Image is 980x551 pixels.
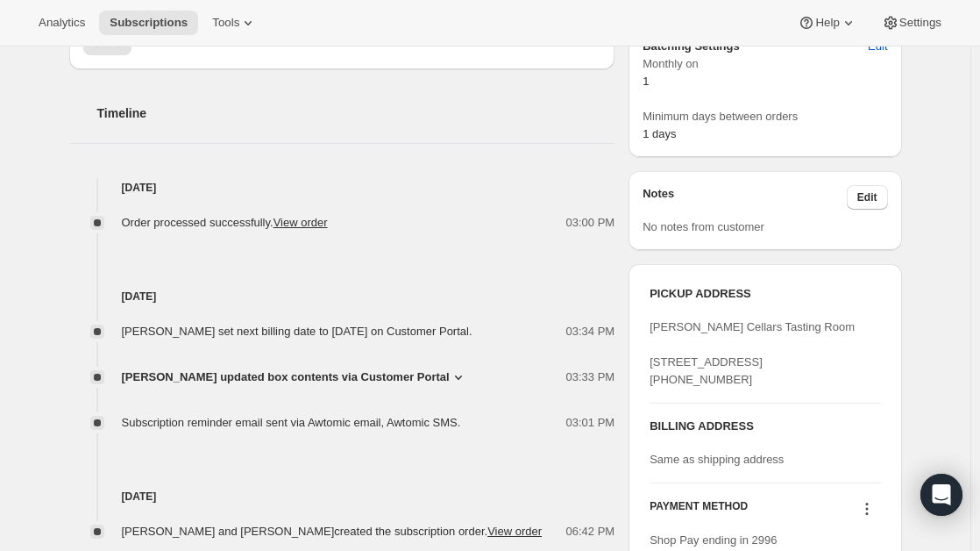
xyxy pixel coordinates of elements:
a: View order [273,216,328,229]
span: [PERSON_NAME] Cellars Tasting Room [STREET_ADDRESS] [PHONE_NUMBER] [650,320,855,386]
a: View order [487,525,542,538]
button: Edit [857,32,898,61]
button: Help [787,11,867,35]
span: 03:01 PM [566,414,615,432]
span: Help [815,16,839,30]
button: Tools [202,11,267,35]
span: Analytics [39,16,85,30]
span: 03:34 PM [566,323,615,340]
span: 1 [643,75,649,88]
span: Subscription reminder email sent via Awtomic email, Awtomic SMS. [122,416,461,429]
div: Open Intercom Messenger [920,474,962,516]
span: Minimum days between orders [643,108,887,125]
span: No notes from customer [643,220,764,233]
span: Same as shipping address [650,453,784,466]
span: Order processed successfully. [122,216,328,229]
span: Subscriptions [110,16,188,30]
h3: PAYMENT METHOD [650,499,748,523]
span: [PERSON_NAME] set next billing date to [DATE] on Customer Portal. [122,325,472,338]
h2: Timeline [97,104,615,122]
span: Monthly on [643,55,887,73]
span: 03:00 PM [566,214,615,232]
span: Edit [857,190,877,204]
h4: [DATE] [69,179,615,197]
h3: PICKUP ADDRESS [650,285,880,303]
button: Edit [847,185,888,210]
button: Subscriptions [99,11,198,35]
h3: Notes [643,185,847,210]
span: [PERSON_NAME] and [PERSON_NAME] created the subscription order. [122,525,543,538]
span: Settings [899,16,941,30]
h3: BILLING ADDRESS [650,418,880,435]
h6: Batching Settings [643,38,868,55]
button: Analytics [28,11,96,35]
button: Settings [871,11,952,35]
span: Edit [868,38,887,55]
span: [PERSON_NAME] updated box contents via Customer Portal [122,369,450,386]
span: 03:33 PM [566,369,615,386]
h4: [DATE] [69,288,615,305]
span: 1 days [643,127,676,140]
span: Tools [212,16,239,30]
button: [PERSON_NAME] updated box contents via Customer Portal [122,369,467,386]
span: 06:42 PM [566,523,615,540]
h4: [DATE] [69,488,615,505]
